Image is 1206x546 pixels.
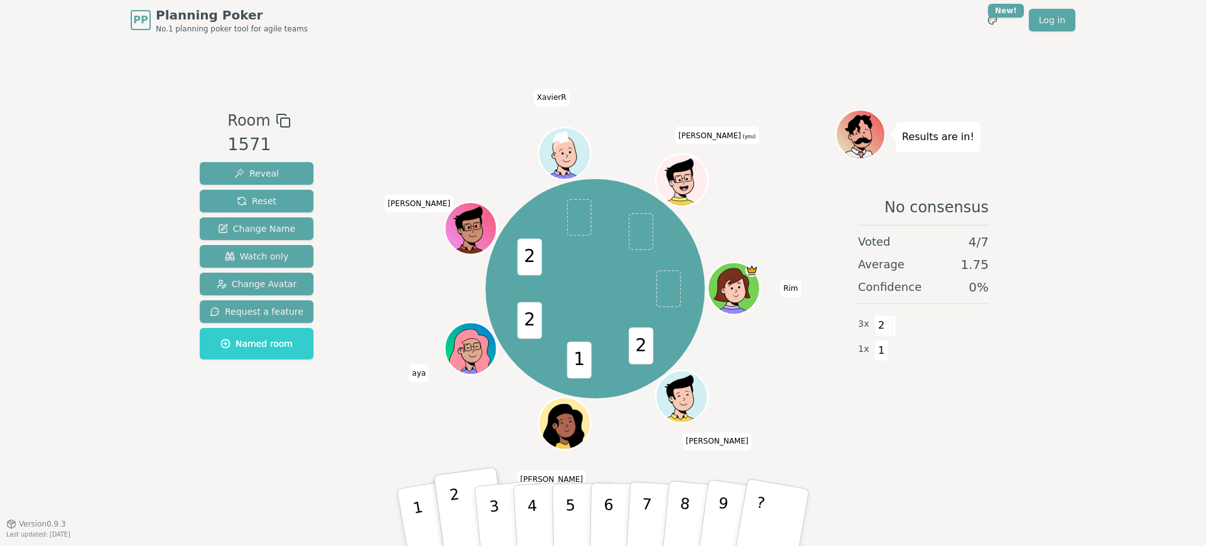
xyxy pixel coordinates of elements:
[131,6,308,34] a: PPPlanning PokerNo.1 planning poker tool for agile teams
[6,531,70,538] span: Last updated: [DATE]
[960,256,989,273] span: 1.75
[220,337,293,350] span: Named room
[902,128,974,146] p: Results are in!
[988,4,1024,18] div: New!
[200,190,313,212] button: Reset
[780,280,801,297] span: Click to change your name
[156,6,308,24] span: Planning Poker
[517,302,541,339] span: 2
[227,132,290,158] div: 1571
[225,250,289,263] span: Watch only
[200,245,313,268] button: Watch only
[657,156,706,205] button: Click to change your avatar
[884,197,989,217] span: No consensus
[874,315,889,336] span: 2
[969,278,989,296] span: 0 %
[745,264,758,277] span: Rim is the host
[227,109,270,132] span: Room
[384,195,454,212] span: Click to change your name
[156,24,308,34] span: No.1 planning poker tool for agile teams
[200,300,313,323] button: Request a feature
[675,127,759,145] span: Click to change your name
[517,471,586,488] span: Click to change your name
[858,317,869,331] span: 3 x
[133,13,148,28] span: PP
[567,342,591,379] span: 1
[234,167,279,180] span: Reveal
[534,89,570,107] span: Click to change your name
[217,278,297,290] span: Change Avatar
[200,273,313,295] button: Change Avatar
[683,433,752,450] span: Click to change your name
[981,9,1004,31] button: New!
[858,342,869,356] span: 1 x
[200,217,313,240] button: Change Name
[200,162,313,185] button: Reveal
[517,239,541,276] span: 2
[237,195,276,207] span: Reset
[858,278,921,296] span: Confidence
[6,519,66,529] button: Version0.9.3
[629,327,653,364] span: 2
[858,256,905,273] span: Average
[409,364,429,382] span: Click to change your name
[200,328,313,359] button: Named room
[858,233,891,251] span: Voted
[741,134,756,139] span: (you)
[1029,9,1075,31] a: Log in
[969,233,989,251] span: 4 / 7
[19,519,66,529] span: Version 0.9.3
[874,340,889,361] span: 1
[210,305,303,318] span: Request a feature
[218,222,295,235] span: Change Name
